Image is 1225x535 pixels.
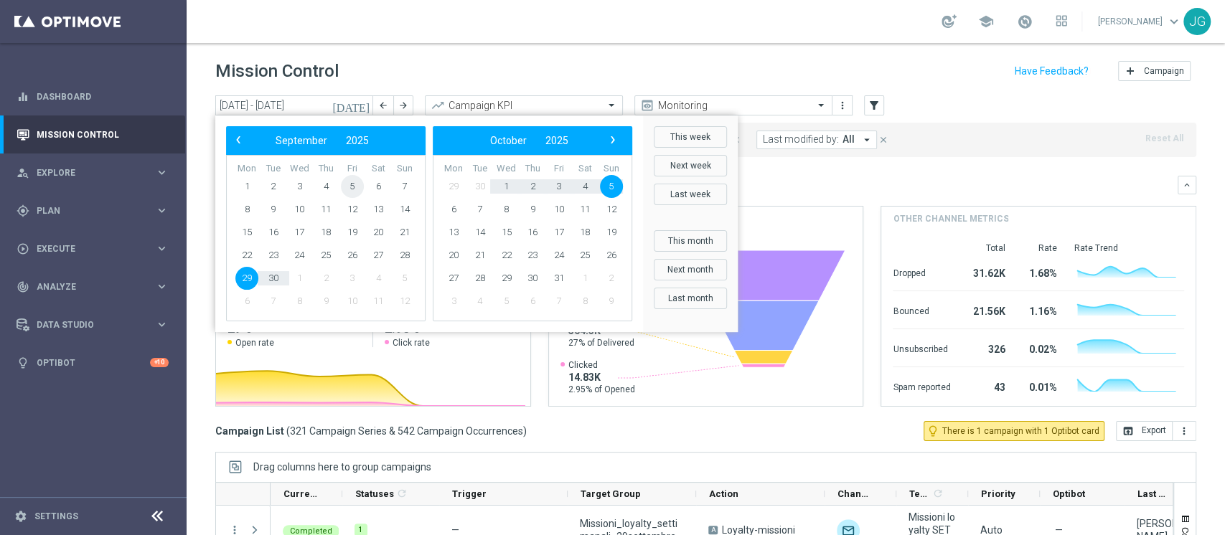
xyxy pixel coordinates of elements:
span: 25 [573,244,596,267]
span: 23 [262,244,285,267]
div: 43 [967,374,1005,397]
i: lightbulb [17,356,29,369]
span: All [843,133,855,146]
span: 6 [367,175,390,198]
span: 16 [262,221,285,244]
div: lightbulb Optibot +10 [16,357,169,369]
i: close [878,135,888,145]
h4: Other channel metrics [893,212,1008,225]
a: Settings [34,512,78,521]
i: [DATE] [332,99,371,112]
span: 16 [521,221,544,244]
button: arrow_back [373,95,393,115]
span: September [276,135,327,146]
span: 4 [573,175,596,198]
button: 2025 [536,131,578,150]
span: 20 [442,244,465,267]
div: Unsubscribed [893,336,950,359]
i: keyboard_arrow_right [155,204,169,217]
span: Explore [37,169,155,177]
button: › [603,131,621,150]
span: 30 [469,175,492,198]
span: Open rate [235,337,274,349]
div: 0.01% [1022,374,1056,397]
span: Trigger [452,488,487,499]
span: 26 [341,244,364,267]
i: keyboard_arrow_right [155,280,169,293]
span: 2025 [346,135,369,146]
span: school [978,14,994,29]
span: 9 [600,290,623,313]
button: September [266,131,337,150]
div: Dashboard [17,77,169,115]
span: 27% of Delivered [568,337,634,349]
span: 12 [600,198,623,221]
a: Dashboard [37,77,169,115]
span: Calculate column [930,486,944,501]
div: 0.02% [1022,336,1056,359]
span: 18 [314,221,337,244]
input: Have Feedback? [1015,66,1089,76]
span: 11 [367,290,390,313]
i: keyboard_arrow_down [1182,180,1192,190]
i: arrow_drop_down [860,133,873,146]
span: 12 [393,290,416,313]
span: 2.95% of Opened [568,384,635,395]
span: Last modified by: [763,133,839,146]
th: weekday [441,163,467,175]
div: Data Studio keyboard_arrow_right [16,319,169,331]
span: Action [709,488,738,499]
div: Explore [17,166,155,179]
span: 31 [548,267,571,290]
button: add Campaign [1118,61,1191,81]
span: 11 [573,198,596,221]
span: 1 [288,267,311,290]
button: play_circle_outline Execute keyboard_arrow_right [16,243,169,255]
span: 29 [442,175,465,198]
span: 6 [521,290,544,313]
ng-select: Monitoring [634,95,832,115]
button: This month [654,230,727,252]
i: keyboard_arrow_right [155,242,169,255]
span: 22 [235,244,258,267]
button: This week [654,126,727,148]
span: 8 [235,198,258,221]
button: close [877,132,890,148]
div: 31.62K [967,260,1005,283]
span: 22 [494,244,517,267]
i: more_vert [837,100,848,111]
span: 5 [494,290,517,313]
span: 1 [573,267,596,290]
span: 6 [235,290,258,313]
th: weekday [286,163,313,175]
button: lightbulb_outline There is 1 campaign with 1 Optibot card [924,421,1104,441]
span: Analyze [37,283,155,291]
span: 28 [469,267,492,290]
i: open_in_browser [1122,425,1134,437]
span: 3 [341,267,364,290]
span: 1 [494,175,517,198]
th: weekday [234,163,261,175]
i: gps_fixed [17,204,29,217]
div: Execute [17,242,155,255]
span: 2 [600,267,623,290]
a: Optibot [37,344,150,382]
span: 13 [442,221,465,244]
span: keyboard_arrow_down [1166,14,1182,29]
span: 13 [367,198,390,221]
span: Campaign [1144,66,1184,76]
h1: Mission Control [215,61,339,82]
th: weekday [339,163,365,175]
button: Mission Control [16,129,169,141]
button: track_changes Analyze keyboard_arrow_right [16,281,169,293]
span: Drag columns here to group campaigns [253,461,431,473]
span: 1 [235,175,258,198]
div: Rate Trend [1074,242,1184,254]
i: arrow_back [378,100,388,110]
span: 10 [288,198,311,221]
span: A [708,526,718,534]
span: 15 [235,221,258,244]
button: arrow_forward [393,95,413,115]
span: 5 [341,175,364,198]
